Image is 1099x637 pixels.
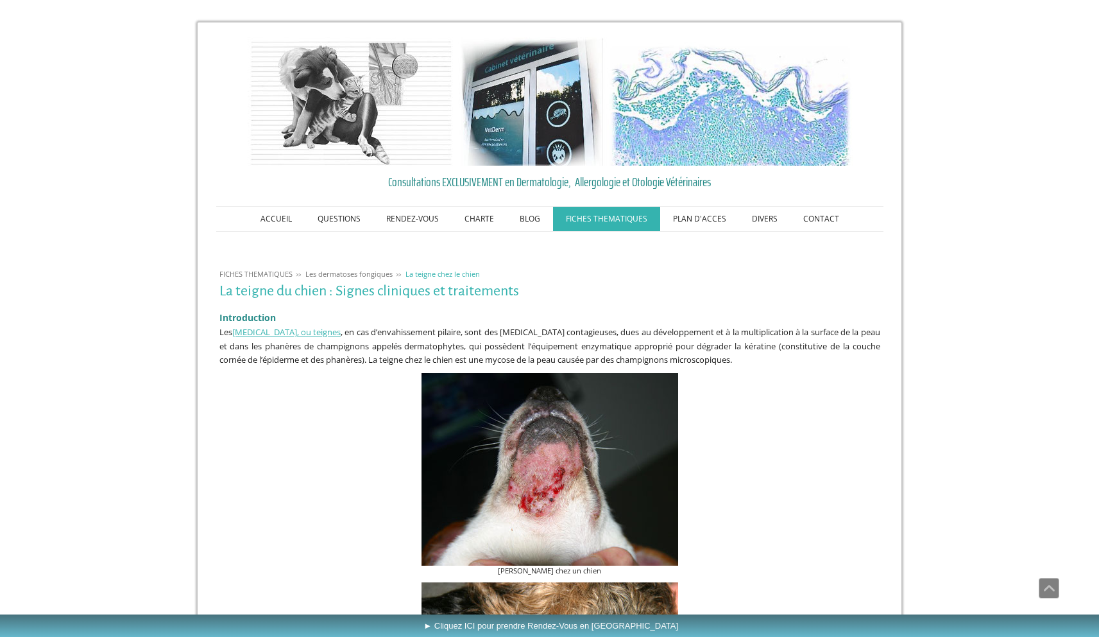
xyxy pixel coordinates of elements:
[452,207,507,231] a: CHARTE
[553,207,660,231] a: FICHES THEMATIQUES
[305,207,373,231] a: QUESTIONS
[739,207,790,231] a: DIVERS
[423,621,678,631] span: ► Cliquez ICI pour prendre Rendez-Vous en [GEOGRAPHIC_DATA]
[422,566,678,577] figcaption: [PERSON_NAME] chez un chien
[1039,579,1059,598] span: Défiler vers le haut
[402,269,483,279] a: La teigne chez le chien
[216,269,296,279] a: FICHES THEMATIQUES
[302,269,396,279] a: Les dermatoses fongiques
[422,373,678,566] img: teigne chien
[219,269,293,279] span: FICHES THEMATIQUES
[790,207,852,231] a: CONTACT
[507,207,553,231] a: BLOG
[660,207,739,231] a: PLAN D'ACCES
[248,207,305,231] a: ACCUEIL
[219,311,276,324] span: Introduction
[219,172,880,191] a: Consultations EXCLUSIVEMENT en Dermatologie, Allergologie et Otologie Vétérinaires
[305,269,393,279] span: Les dermatoses fongiques
[232,326,341,338] a: [MEDICAL_DATA], ou teignes
[373,207,452,231] a: RENDEZ-VOUS
[1039,578,1059,598] a: Défiler vers le haut
[219,326,880,365] span: Les , en cas d’envahissement pilaire, sont des [MEDICAL_DATA] contagieuses, dues au développement...
[405,269,480,279] span: La teigne chez le chien
[219,283,880,299] h1: La teigne du chien : Signes cliniques et traitements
